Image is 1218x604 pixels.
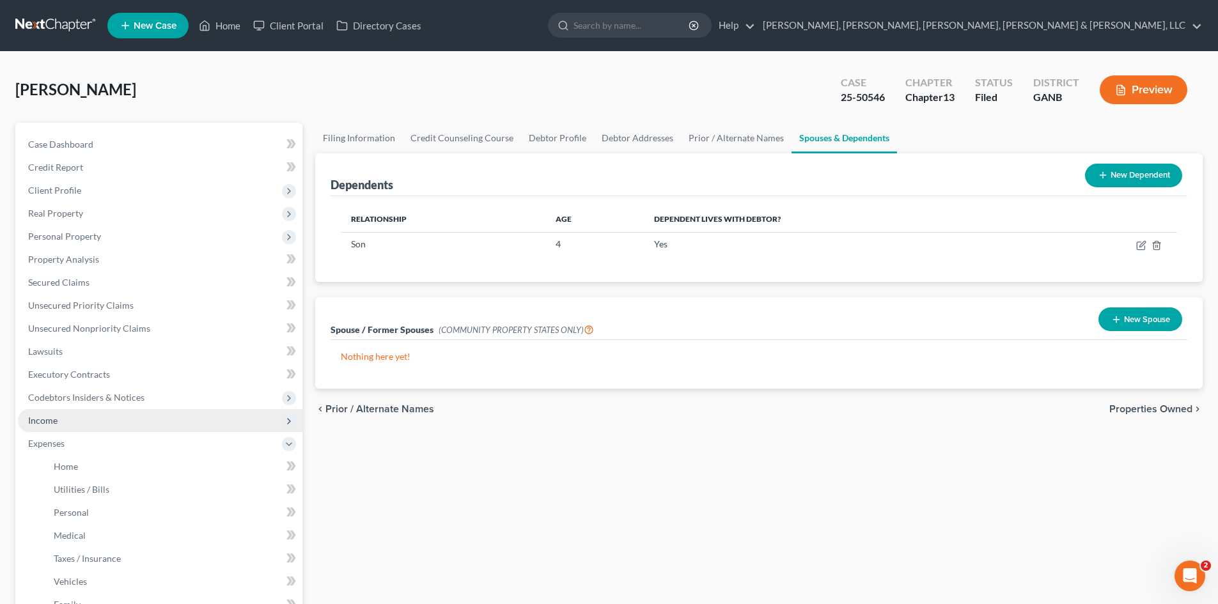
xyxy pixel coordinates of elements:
div: Filed [975,90,1013,105]
th: Age [545,206,643,232]
span: Medical [54,530,86,541]
div: District [1033,75,1079,90]
span: Client Profile [28,185,81,196]
span: Utilities / Bills [54,484,109,495]
td: 4 [545,232,643,256]
div: Case [841,75,885,90]
p: Nothing here yet! [341,350,1177,363]
span: Case Dashboard [28,139,93,150]
button: Preview [1100,75,1187,104]
button: New Dependent [1085,164,1182,187]
button: Properties Owned chevron_right [1109,404,1203,414]
th: Relationship [341,206,545,232]
a: Taxes / Insurance [43,547,302,570]
span: [PERSON_NAME] [15,80,136,98]
span: Taxes / Insurance [54,553,121,564]
span: Executory Contracts [28,369,110,380]
a: Utilities / Bills [43,478,302,501]
i: chevron_right [1192,404,1203,414]
button: chevron_left Prior / Alternate Names [315,404,434,414]
span: Unsecured Priority Claims [28,300,134,311]
a: Filing Information [315,123,403,153]
a: [PERSON_NAME], [PERSON_NAME], [PERSON_NAME], [PERSON_NAME] & [PERSON_NAME], LLC [756,14,1202,37]
a: Credit Report [18,156,302,179]
a: Medical [43,524,302,547]
a: Spouses & Dependents [792,123,897,153]
span: Secured Claims [28,277,90,288]
a: Home [192,14,247,37]
span: Vehicles [54,576,87,587]
div: Chapter [905,90,955,105]
span: Credit Report [28,162,83,173]
a: Home [43,455,302,478]
a: Debtor Addresses [594,123,681,153]
div: Dependents [331,177,393,192]
span: Real Property [28,208,83,219]
a: Help [712,14,755,37]
span: New Case [134,21,176,31]
a: Case Dashboard [18,133,302,156]
button: New Spouse [1098,307,1182,331]
td: Son [341,232,545,256]
span: Home [54,461,78,472]
a: Debtor Profile [521,123,594,153]
span: Lawsuits [28,346,63,357]
a: Vehicles [43,570,302,593]
input: Search by name... [574,13,691,37]
a: Directory Cases [330,14,428,37]
th: Dependent lives with debtor? [644,206,1040,232]
span: Unsecured Nonpriority Claims [28,323,150,334]
span: 2 [1201,561,1211,571]
a: Lawsuits [18,340,302,363]
a: Unsecured Priority Claims [18,294,302,317]
div: Chapter [905,75,955,90]
span: Expenses [28,438,65,449]
div: 25-50546 [841,90,885,105]
a: Property Analysis [18,248,302,271]
a: Credit Counseling Course [403,123,521,153]
div: GANB [1033,90,1079,105]
span: (COMMUNITY PROPERTY STATES ONLY) [439,325,594,335]
i: chevron_left [315,404,325,414]
span: Income [28,415,58,426]
a: Executory Contracts [18,363,302,386]
a: Personal [43,501,302,524]
a: Client Portal [247,14,330,37]
td: Yes [644,232,1040,256]
span: Properties Owned [1109,404,1192,414]
span: Prior / Alternate Names [325,404,434,414]
span: Property Analysis [28,254,99,265]
span: Codebtors Insiders & Notices [28,392,144,403]
span: 13 [943,91,955,103]
a: Prior / Alternate Names [681,123,792,153]
a: Secured Claims [18,271,302,294]
span: Personal Property [28,231,101,242]
iframe: Intercom live chat [1175,561,1205,591]
a: Unsecured Nonpriority Claims [18,317,302,340]
div: Status [975,75,1013,90]
span: Personal [54,507,89,518]
span: Spouse / Former Spouses [331,324,433,335]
